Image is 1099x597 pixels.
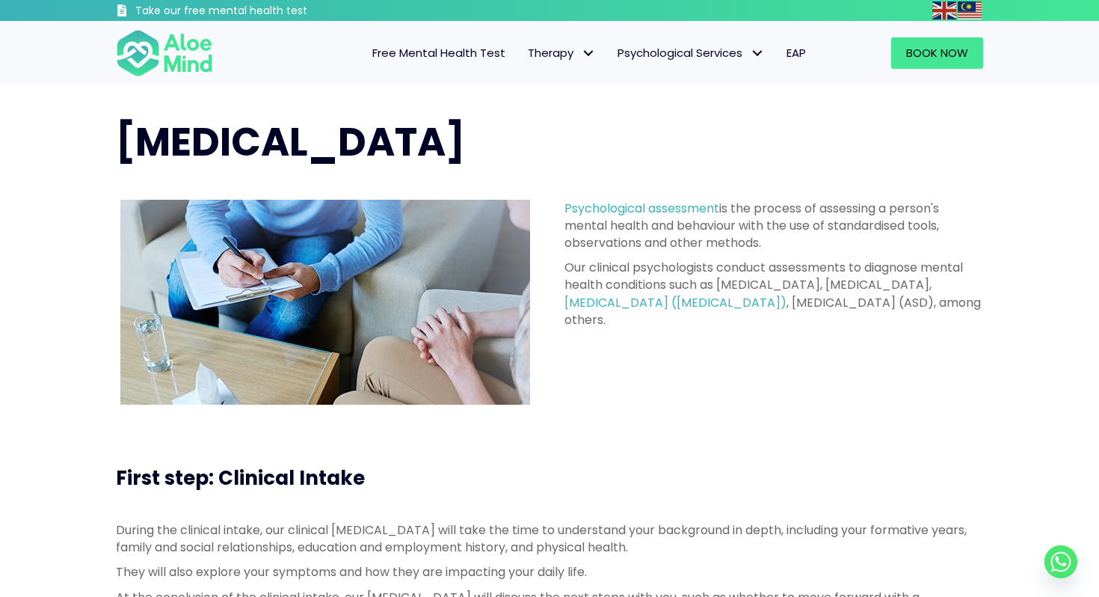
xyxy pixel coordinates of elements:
[618,45,764,61] span: Psychological Services
[120,200,530,405] img: psychological assessment
[958,1,983,19] a: Malay
[932,1,958,19] a: English
[775,37,817,69] a: EAP
[116,28,213,78] img: Aloe mind Logo
[517,37,606,69] a: TherapyTherapy: submenu
[906,45,968,61] span: Book Now
[116,4,387,21] a: Take our free mental health test
[606,37,775,69] a: Psychological ServicesPsychological Services: submenu
[361,37,517,69] a: Free Mental Health Test
[116,563,983,581] p: They will also explore your symptoms and how they are impacting your daily life.
[958,1,982,19] img: ms
[786,45,806,61] span: EAP
[116,521,983,556] p: During the clinical intake, our clinical [MEDICAL_DATA] will take the time to understand your bac...
[891,37,983,69] a: Book Now
[1044,545,1077,578] a: Whatsapp
[116,465,365,492] span: First step: Clinical Intake
[564,294,786,311] a: [MEDICAL_DATA] ([MEDICAL_DATA])
[372,45,505,61] span: Free Mental Health Test
[564,259,983,328] p: Our clinical psychologists conduct assessments to diagnose mental health conditions such as [MEDI...
[564,200,719,217] a: Psychological assessment
[577,43,599,64] span: Therapy: submenu
[564,200,983,252] p: is the process of assessing a person's mental health and behaviour with the use of standardised t...
[116,114,465,169] span: [MEDICAL_DATA]
[746,43,768,64] span: Psychological Services: submenu
[135,4,387,19] h3: Take our free mental health test
[233,37,817,69] nav: Menu
[932,1,956,19] img: en
[528,45,595,61] span: Therapy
